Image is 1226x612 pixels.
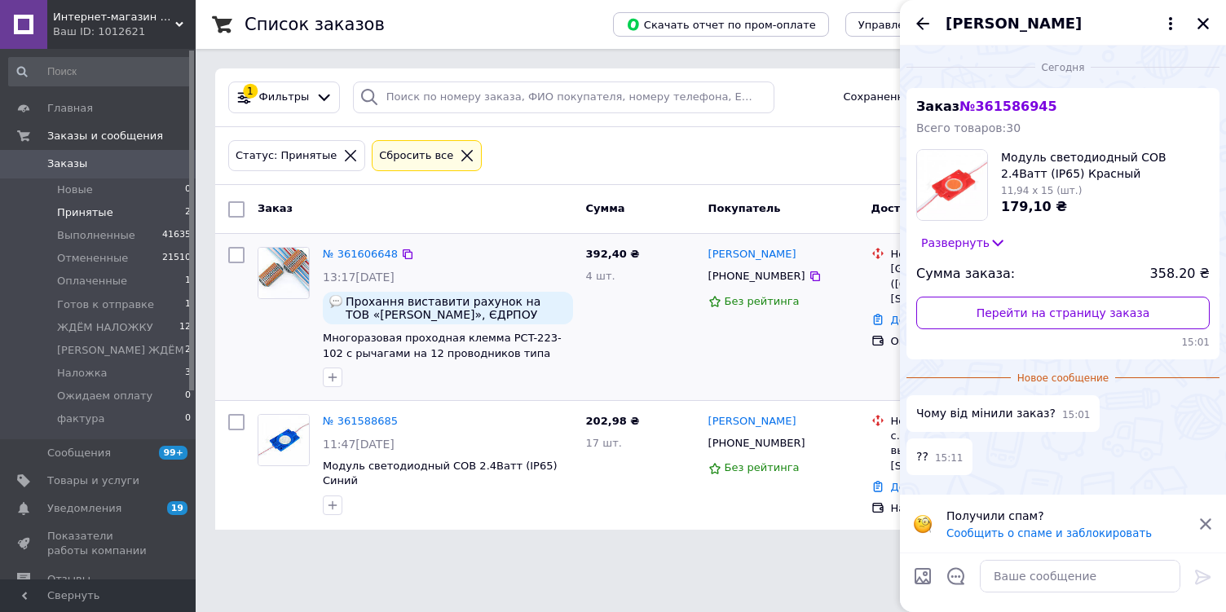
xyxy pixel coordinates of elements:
span: Сегодня [1035,61,1091,75]
span: 19 [167,501,187,515]
span: Сохраненные фильтры: [844,90,977,105]
button: Сообщить о спаме и заблокировать [946,527,1152,539]
span: Модуль светодиодный COB 2.4Ватт (IP65) Красный [1001,149,1210,182]
span: Показатели работы компании [47,529,151,558]
button: [PERSON_NAME] [946,13,1180,34]
span: фактура [57,412,104,426]
span: ЖДЁМ НАЛОЖКУ [57,320,153,335]
span: Заказы [47,156,87,171]
img: :speech_balloon: [329,295,342,308]
span: 15:11 12.09.2025 [935,451,964,465]
p: Получили спам? [946,508,1189,524]
span: 12 [179,320,191,335]
span: 202,98 ₴ [586,415,640,427]
span: Всего товаров: 30 [916,121,1021,134]
img: 2717603422_w1000_h1000_modul-svetodiodnyj-cob.jpg [917,150,987,220]
span: Отзывы [47,572,90,587]
input: Поиск по номеру заказа, ФИО покупателя, номеру телефона, Email, номеру накладной [353,81,774,113]
span: 17 шт. [586,437,622,449]
span: Отмененные [57,251,128,266]
span: 3 [185,366,191,381]
button: Развернуть [916,234,1011,252]
span: Наложка [57,366,108,381]
span: 15:01 12.09.2025 [1062,408,1091,422]
span: 15:01 12.09.2025 [916,336,1210,350]
a: № 361606648 [323,248,398,260]
button: Назад [913,14,933,33]
span: Новое сообщение [1011,372,1115,385]
span: Принятые [57,205,113,220]
span: Фильтры [259,90,310,105]
a: Модуль светодиодный COB 2.4Ватт (IP65) Синий [323,460,558,487]
span: 179,10 ₴ [1001,199,1067,214]
span: 11:47[DATE] [323,438,395,451]
div: Нова Пошта [891,414,1054,429]
a: Фото товару [258,247,310,299]
span: 0 [185,389,191,403]
span: Покупатель [708,202,781,214]
span: Доставка и оплата [871,202,986,214]
span: [PHONE_NUMBER] [708,437,805,449]
div: Ваш ID: 1012621 [53,24,196,39]
div: Оплата на счет [891,334,1054,349]
span: Главная [47,101,93,116]
span: 392,40 ₴ [586,248,640,260]
a: Многоразовая проходная клемма PCT-223-102 с рычагами на 12 проводников типа WAGO 222 0.08-4мм2 [323,332,562,374]
span: Ожидаем оплату [57,389,152,403]
a: Добавить ЭН [891,481,963,493]
img: Фото товару [258,415,309,465]
span: 2 [185,205,191,220]
span: 1 [185,274,191,288]
span: № 361586945 [959,99,1056,114]
span: 0 [185,183,191,197]
span: [PHONE_NUMBER] [708,270,805,282]
div: Статус: Принятые [232,147,340,165]
span: Оплаченные [57,274,127,288]
span: Заказ [916,99,1057,114]
div: [GEOGRAPHIC_DATA] ([GEOGRAPHIC_DATA].), вул. [STREET_ADDRESS] 1 [891,262,1054,306]
input: Поиск [8,57,192,86]
span: 21510 [162,251,191,266]
h1: Список заказов [245,15,385,34]
img: Фото товару [258,248,309,298]
span: Прохання виставити рахунок на ТОВ «[PERSON_NAME]», ЄДРПОУ 35467396, [346,295,567,321]
span: [PERSON_NAME] [946,13,1082,34]
span: Скачать отчет по пром-оплате [626,17,816,32]
span: ?? [916,448,928,465]
span: 13:17[DATE] [323,271,395,284]
div: 12.09.2025 [906,59,1219,75]
span: Новые [57,183,93,197]
span: Чому від мінили заказ? [916,405,1056,422]
div: Нова Пошта [891,247,1054,262]
img: :face_with_monocle: [913,514,933,534]
div: с. Кричевичи, Пункт приема-выдачи (до 30 кг), [STREET_ADDRESS] [891,429,1054,473]
span: Заказ [258,202,293,214]
a: № 361588685 [323,415,398,427]
button: Управление статусами [845,12,999,37]
div: 1 [243,84,258,99]
span: Заказы и сообщения [47,129,163,143]
button: Открыть шаблоны ответов [946,566,967,587]
button: Закрыть [1193,14,1213,33]
span: Управление статусами [858,19,986,31]
span: Без рейтинга [725,295,800,307]
span: 358.20 ₴ [1150,265,1210,284]
a: Фото товару [258,414,310,466]
div: Наложенный платеж [891,501,1054,516]
span: Без рейтинга [725,461,800,473]
span: Сумма заказа: [916,265,1015,284]
span: 41635 [162,228,191,243]
span: [PERSON_NAME] ЖДЁМ [57,343,184,358]
span: Готов к отправке [57,297,154,312]
span: Сообщения [47,446,111,460]
span: Уведомления [47,501,121,516]
span: 1 [185,297,191,312]
span: 99+ [159,446,187,460]
a: Добавить ЭН [891,314,963,326]
span: 4 шт. [586,270,615,282]
span: Интернет-магазин «Dilux» [53,10,175,24]
span: 0 [185,412,191,426]
div: Сбросить все [376,147,456,165]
